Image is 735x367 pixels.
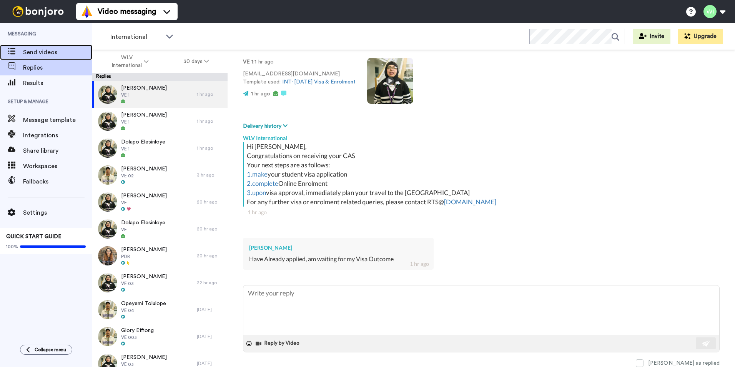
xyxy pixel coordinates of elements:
div: 1 hr ago [197,118,224,124]
img: vm-color.svg [81,5,93,18]
span: VE 1 [121,146,165,152]
span: Collapse menu [35,347,66,353]
a: 3.upon [247,189,266,197]
span: VE 1 [121,119,167,125]
div: Hi [PERSON_NAME], Congratulations on receiving your CAS Your next steps are as follows: your stud... [247,142,718,207]
button: WLV International [94,51,166,72]
div: 20 hr ago [197,253,224,259]
span: Settings [23,208,92,217]
div: Replies [92,73,228,81]
a: Glory EffiongVE 003[DATE] [92,323,228,350]
div: [PERSON_NAME] [249,244,427,252]
span: VE 04 [121,307,166,314]
p: [EMAIL_ADDRESS][DOMAIN_NAME] Template used: [243,70,356,86]
img: bj-logo-header-white.svg [9,6,67,17]
span: VE 003 [121,334,154,340]
div: [DATE] [197,307,224,313]
span: WLV International [111,54,142,69]
span: VE 02 [121,173,167,179]
span: PDB [121,254,167,260]
span: Dolapo Elesinloye [121,138,165,146]
div: [DATE] [197,360,224,367]
img: 22e093ee-6621-4089-9a64-2bb4a3293c61-thumb.jpg [98,273,117,292]
div: 1 hr ago [197,91,224,97]
span: Dolapo Elesinloye [121,219,165,227]
img: 4c89a382-51e4-48f9-9d4c-4752e4e5aa25-thumb.jpg [98,327,117,346]
img: 9d005285-f2cd-48ce-ae0f-47eda6f368c7-thumb.jpg [98,192,117,212]
p: : 1 hr ago [243,58,356,66]
span: 100% [6,244,18,250]
span: Opeyemi Tolulope [121,300,166,307]
a: [PERSON_NAME]VE 11 hr ago [92,108,228,135]
strong: VE 1 [243,59,253,65]
span: 1 hr ago [251,91,270,97]
span: Workspaces [23,162,92,171]
div: 1 hr ago [248,209,715,216]
span: Send videos [23,48,92,57]
span: Video messaging [98,6,156,17]
div: 20 hr ago [197,199,224,205]
span: VE [121,200,167,206]
a: [PERSON_NAME]VE20 hr ago [92,189,228,215]
span: [PERSON_NAME] [121,84,167,92]
span: [PERSON_NAME] [121,354,167,361]
div: [PERSON_NAME] as replied [648,359,720,367]
a: Opeyemi TolulopeVE 04[DATE] [92,296,228,323]
span: Message template [23,115,92,125]
a: Dolapo ElesinloyeVE20 hr ago [92,215,228,242]
img: 48895398-2abe-4b13-8704-069951d8703a-thumb.jpg [98,246,117,265]
span: [PERSON_NAME] [121,111,167,119]
a: [PERSON_NAME]PDB20 hr ago [92,242,228,269]
img: 58e8a70d-5494-4ab1-8408-0f12cebdf6aa-thumb.jpg [98,112,117,131]
a: Dolapo ElesinloyeVE 11 hr ago [92,135,228,162]
span: [PERSON_NAME] [121,273,167,280]
div: 1 hr ago [197,145,224,151]
button: Invite [633,29,670,44]
div: [DATE] [197,334,224,340]
div: 20 hr ago [197,226,224,232]
span: Results [23,78,92,88]
span: QUICK START GUIDE [6,234,62,239]
button: Upgrade [678,29,723,44]
span: Integrations [23,131,92,140]
div: Have Already applied, am waiting for my Visa Outcome [249,255,427,264]
img: 58e8a70d-5494-4ab1-8408-0f12cebdf6aa-thumb.jpg [98,85,117,104]
span: Replies [23,63,92,72]
a: 2.complete [247,179,278,187]
div: 22 hr ago [197,280,224,286]
span: International [110,32,162,42]
a: [PERSON_NAME]VE 0322 hr ago [92,269,228,296]
a: [PERSON_NAME]VE 023 hr ago [92,162,228,189]
span: [PERSON_NAME] [121,246,167,254]
a: [PERSON_NAME]VE 11 hr ago [92,81,228,108]
span: [PERSON_NAME] [121,165,167,173]
button: Reply by Video [255,338,302,349]
img: 58e8a70d-5494-4ab1-8408-0f12cebdf6aa-thumb.jpg [98,138,117,158]
button: 30 days [166,55,226,68]
div: 1 hr ago [410,260,429,268]
a: [DOMAIN_NAME] [444,198,496,206]
span: VE 1 [121,92,167,98]
img: 62ddf3be-d088-421e-bd24-cb50b731b943-thumb.jpg [98,165,117,185]
span: Fallbacks [23,177,92,186]
button: Collapse menu [20,345,72,355]
a: INT-[DATE] Visa & Enrolment [282,79,356,85]
a: 1.make [247,170,268,178]
img: 9d005285-f2cd-48ce-ae0f-47eda6f368c7-thumb.jpg [98,219,117,239]
span: Share library [23,146,92,155]
span: [PERSON_NAME] [121,192,167,200]
span: Glory Effiong [121,327,154,334]
span: VE [121,227,165,233]
button: Delivery history [243,122,290,130]
div: 3 hr ago [197,172,224,178]
div: WLV International [243,130,720,142]
span: VE 03 [121,280,167,287]
img: d9b90043-b27e-4f46-9234-97d7fd64af05-thumb.jpg [98,300,117,319]
img: send-white.svg [702,340,710,347]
